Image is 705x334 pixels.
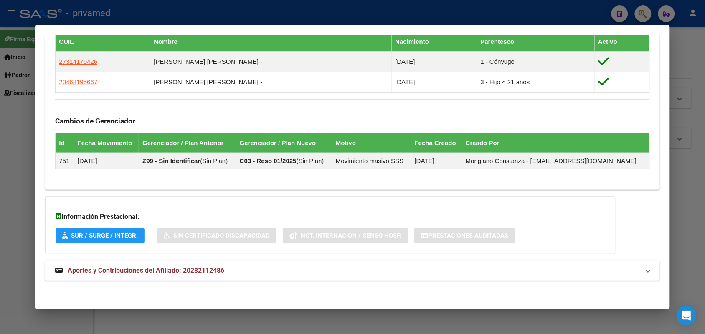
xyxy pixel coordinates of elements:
[56,153,74,169] td: 751
[74,153,139,169] td: [DATE]
[428,232,508,240] span: Prestaciones Auditadas
[301,232,401,240] span: Not. Internacion / Censo Hosp.
[462,153,650,169] td: Mongiano Constanza - [EMAIL_ADDRESS][DOMAIN_NAME]
[56,212,605,222] h3: Información Prestacional:
[477,52,595,72] td: 1 - Cónyuge
[56,228,145,244] button: SUR / SURGE / INTEGR.
[139,133,236,153] th: Gerenciador / Plan Anterior
[45,261,659,281] mat-expansion-panel-header: Aportes y Contribuciones del Afiliado: 20282112486
[59,58,97,65] span: 27314179426
[414,228,515,244] button: Prestaciones Auditadas
[477,32,595,52] th: Parentesco
[71,232,138,240] span: SUR / SURGE / INTEGR.
[283,228,408,244] button: Not. Internacion / Censo Hosp.
[392,72,477,93] td: [DATE]
[240,157,297,164] strong: C03 - Reso 01/2025
[142,157,200,164] strong: Z99 - Sin Identificar
[173,232,270,240] span: Sin Certificado Discapacidad
[56,133,74,153] th: Id
[411,153,462,169] td: [DATE]
[74,133,139,153] th: Fecha Movimiento
[462,133,650,153] th: Creado Por
[55,116,649,126] h3: Cambios de Gerenciador
[299,157,322,164] span: Sin Plan
[150,32,392,52] th: Nombre
[411,133,462,153] th: Fecha Creado
[332,133,411,153] th: Motivo
[236,133,332,153] th: Gerenciador / Plan Nuevo
[677,306,697,326] div: Open Intercom Messenger
[392,32,477,52] th: Nacimiento
[203,157,226,164] span: Sin Plan
[477,72,595,93] td: 3 - Hijo < 21 años
[392,52,477,72] td: [DATE]
[157,228,276,244] button: Sin Certificado Discapacidad
[68,266,224,274] span: Aportes y Contribuciones del Afiliado: 20282112486
[332,153,411,169] td: Movimiento masivo SSS
[236,153,332,169] td: ( )
[139,153,236,169] td: ( )
[150,52,392,72] td: [PERSON_NAME] [PERSON_NAME] -
[59,78,97,85] span: 20468195667
[150,72,392,93] td: [PERSON_NAME] [PERSON_NAME] -
[595,32,649,52] th: Activo
[56,32,150,52] th: CUIL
